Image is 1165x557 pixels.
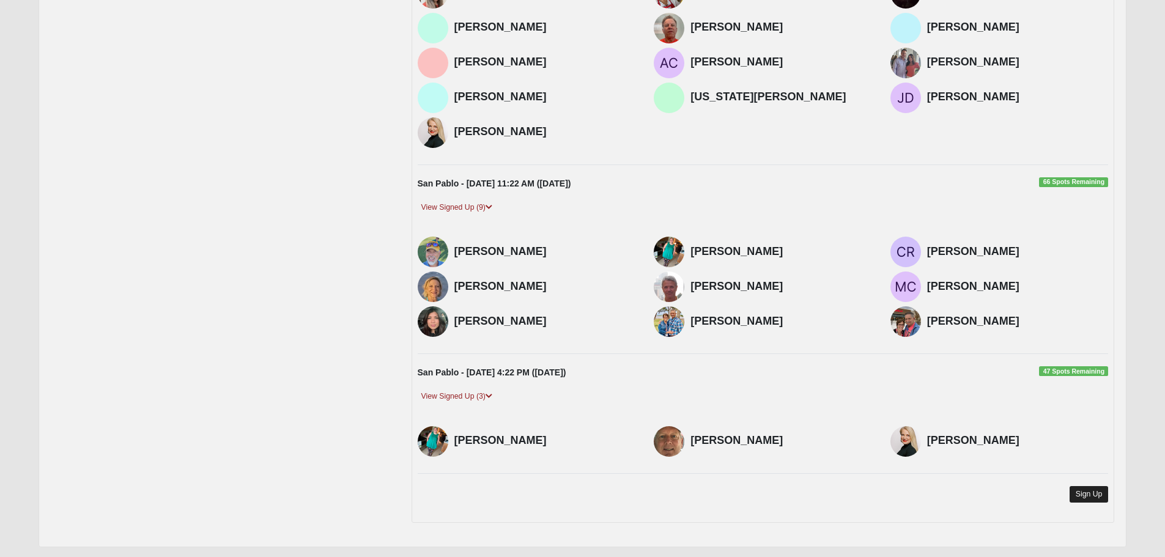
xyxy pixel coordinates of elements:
[927,56,1109,69] h4: [PERSON_NAME]
[454,21,636,34] h4: [PERSON_NAME]
[690,280,872,293] h4: [PERSON_NAME]
[927,280,1109,293] h4: [PERSON_NAME]
[690,315,872,328] h4: [PERSON_NAME]
[418,271,448,302] img: Debbie Fritzemeier
[890,237,921,267] img: Cheryl Renn
[927,21,1109,34] h4: [PERSON_NAME]
[418,237,448,267] img: Ron Fritzemeier
[454,434,636,448] h4: [PERSON_NAME]
[654,83,684,113] img: Virginia Dries
[690,90,872,104] h4: [US_STATE][PERSON_NAME]
[927,315,1109,328] h4: [PERSON_NAME]
[418,201,496,214] a: View Signed Up (9)
[454,56,636,69] h4: [PERSON_NAME]
[690,56,872,69] h4: [PERSON_NAME]
[690,21,872,34] h4: [PERSON_NAME]
[454,90,636,104] h4: [PERSON_NAME]
[890,13,921,43] img: Kay Berquist
[454,315,636,328] h4: [PERSON_NAME]
[454,280,636,293] h4: [PERSON_NAME]
[890,426,921,457] img: Tonya Jones
[654,271,684,302] img: John Courtney
[1070,486,1109,503] a: Sign Up
[654,13,684,43] img: Jeff Cosgrove
[418,48,448,78] img: Jim Eppler
[890,306,921,337] img: Nick Tison
[1039,366,1108,376] span: 47 Spots Remaining
[890,83,921,113] img: Jim Dries
[654,426,684,457] img: Rich Blankenship
[454,245,636,259] h4: [PERSON_NAME]
[418,117,448,148] img: Tonya Jones
[418,83,448,113] img: Ross Manfredi
[927,245,1109,259] h4: [PERSON_NAME]
[927,434,1109,448] h4: [PERSON_NAME]
[454,125,636,139] h4: [PERSON_NAME]
[890,48,921,78] img: Julie Manfredi
[690,434,872,448] h4: [PERSON_NAME]
[418,367,566,377] strong: San Pablo - [DATE] 4:22 PM ([DATE])
[654,48,684,78] img: Antonya Cooper
[654,306,684,337] img: Lucy Tison
[418,426,448,457] img: Noelle Parker
[418,390,496,403] a: View Signed Up (3)
[1039,177,1108,187] span: 66 Spots Remaining
[418,179,571,188] strong: San Pablo - [DATE] 11:22 AM ([DATE])
[654,237,684,267] img: Noelle Parker
[890,271,921,302] img: Mike Clifton
[418,306,448,337] img: Sophia Choun
[927,90,1109,104] h4: [PERSON_NAME]
[418,13,448,43] img: Hope Gunn
[690,245,872,259] h4: [PERSON_NAME]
